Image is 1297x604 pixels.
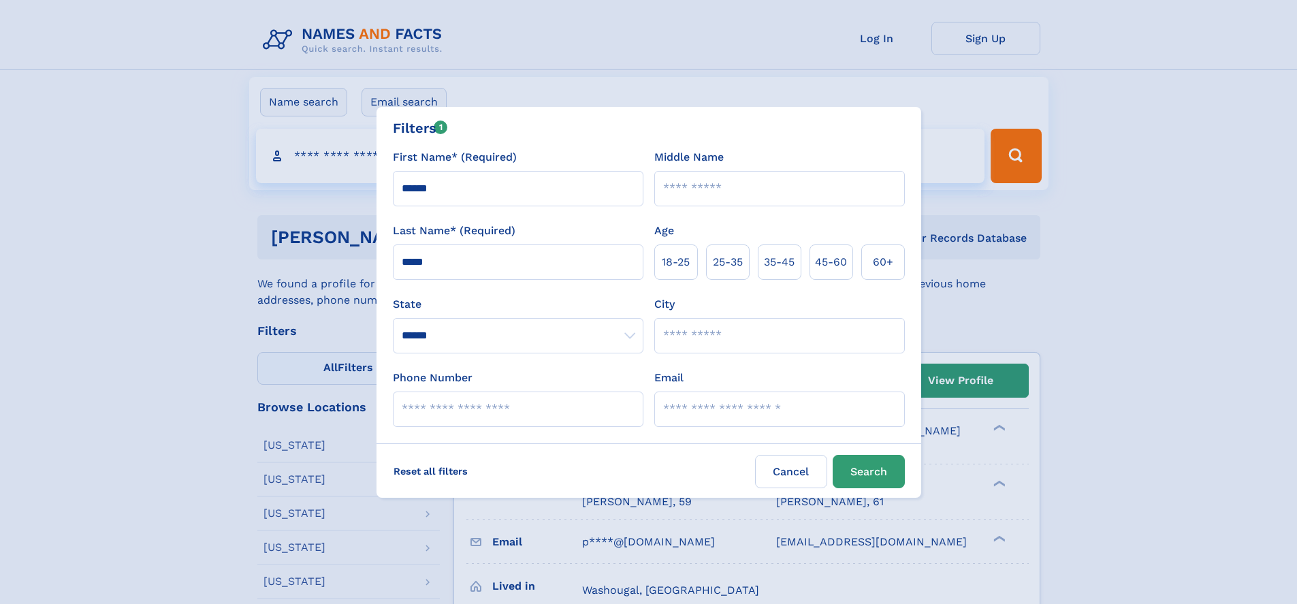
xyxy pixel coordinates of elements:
span: 35‑45 [764,254,795,270]
label: Age [654,223,674,239]
label: First Name* (Required) [393,149,517,165]
div: Filters [393,118,448,138]
label: City [654,296,675,313]
label: Cancel [755,455,827,488]
label: Phone Number [393,370,473,386]
label: Reset all filters [385,455,477,488]
span: 45‑60 [815,254,847,270]
span: 18‑25 [662,254,690,270]
label: State [393,296,643,313]
label: Email [654,370,684,386]
label: Last Name* (Required) [393,223,515,239]
span: 25‑35 [713,254,743,270]
span: 60+ [873,254,893,270]
button: Search [833,455,905,488]
label: Middle Name [654,149,724,165]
